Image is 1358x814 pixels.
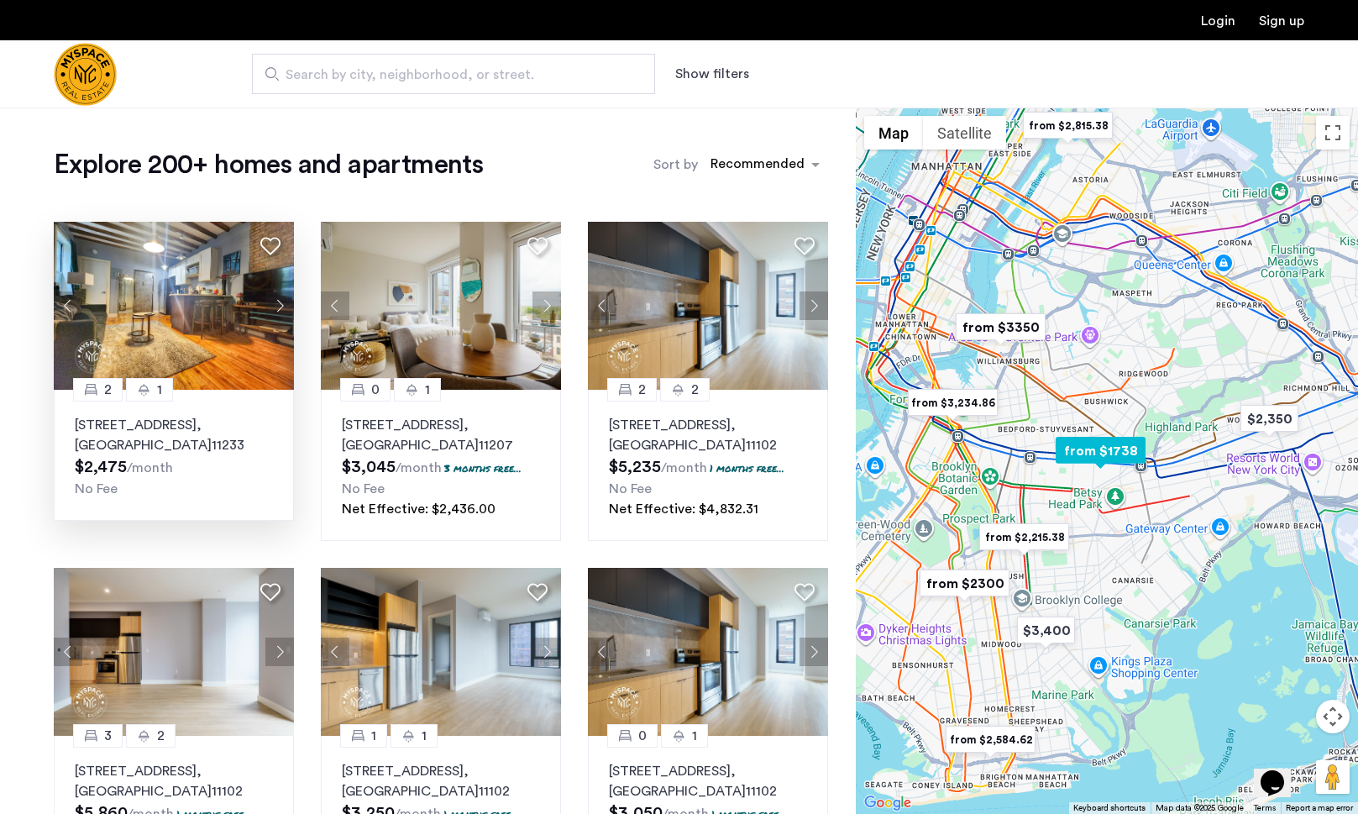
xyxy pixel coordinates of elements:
[265,638,294,666] button: Next apartment
[949,308,1052,346] div: from $3350
[127,461,173,475] sub: /month
[371,726,376,746] span: 1
[532,291,561,320] button: Next apartment
[609,415,807,455] p: [STREET_ADDRESS] 11102
[1016,107,1119,144] div: from $2,815.38
[54,568,294,736] img: 1997_638519968069068022.png
[588,291,616,320] button: Previous apartment
[1316,700,1350,733] button: Map camera controls
[588,222,828,390] img: 1997_638519968035243270.png
[923,116,1006,150] button: Show satellite imagery
[54,148,483,181] h1: Explore 200+ homes and apartments
[609,761,807,801] p: [STREET_ADDRESS] 11102
[321,222,561,390] img: 1997_638519001096654587.png
[1156,804,1244,812] span: Map data ©2025 Google
[321,291,349,320] button: Previous apartment
[609,459,661,475] span: $5,235
[252,54,655,94] input: Apartment Search
[638,726,647,746] span: 0
[157,726,165,746] span: 2
[692,726,697,746] span: 1
[342,482,385,496] span: No Fee
[1234,400,1305,438] div: $2,350
[321,638,349,666] button: Previous apartment
[702,150,828,180] ng-select: sort-apartment
[800,291,828,320] button: Next apartment
[691,380,699,400] span: 2
[75,459,127,475] span: $2,475
[860,792,915,814] a: Open this area in Google Maps (opens a new window)
[1286,802,1353,814] a: Report a map error
[675,64,749,84] button: Show or hide filters
[54,43,117,106] a: Cazamio Logo
[913,565,1016,602] div: from $2300
[532,638,561,666] button: Next apartment
[901,384,1004,422] div: from $3,234.86
[1201,14,1235,28] a: Login
[286,65,608,85] span: Search by city, neighborhood, or street.
[1010,612,1082,649] div: $3,400
[104,726,112,746] span: 3
[54,222,294,390] img: 1997_638660674255181629.jpeg
[1259,14,1304,28] a: Registration
[444,461,522,475] p: 3 months free...
[609,482,652,496] span: No Fee
[425,380,430,400] span: 1
[1254,747,1308,797] iframe: chat widget
[157,380,162,400] span: 1
[342,459,396,475] span: $3,045
[396,461,442,475] sub: /month
[860,792,915,814] img: Google
[54,43,117,106] img: logo
[1073,802,1146,814] button: Keyboard shortcuts
[588,638,616,666] button: Previous apartment
[864,116,923,150] button: Show street map
[342,502,495,516] span: Net Effective: $2,436.00
[371,380,380,400] span: 0
[800,638,828,666] button: Next apartment
[708,154,805,178] div: Recommended
[265,291,294,320] button: Next apartment
[1254,802,1276,814] a: Terms
[75,761,273,801] p: [STREET_ADDRESS] 11102
[588,568,828,736] img: 1997_638519968035243270.png
[422,726,427,746] span: 1
[54,291,82,320] button: Previous apartment
[710,461,784,475] p: 1 months free...
[1049,432,1152,470] div: from $1738
[104,380,112,400] span: 2
[54,390,294,521] a: 21[STREET_ADDRESS], [GEOGRAPHIC_DATA]11233No Fee
[973,518,1076,556] div: from $2,215.38
[75,415,273,455] p: [STREET_ADDRESS] 11233
[321,568,561,736] img: 1997_638519966982966758.png
[939,721,1042,759] div: from $2,584.62
[638,380,646,400] span: 2
[653,155,698,175] label: Sort by
[588,390,828,541] a: 22[STREET_ADDRESS], [GEOGRAPHIC_DATA]111021 months free...No FeeNet Effective: $4,832.31
[661,461,707,475] sub: /month
[342,761,540,801] p: [STREET_ADDRESS] 11102
[54,638,82,666] button: Previous apartment
[609,502,758,516] span: Net Effective: $4,832.31
[75,482,118,496] span: No Fee
[1316,116,1350,150] button: Toggle fullscreen view
[342,415,540,455] p: [STREET_ADDRESS] 11207
[321,390,561,541] a: 01[STREET_ADDRESS], [GEOGRAPHIC_DATA]112073 months free...No FeeNet Effective: $2,436.00
[1316,760,1350,794] button: Drag Pegman onto the map to open Street View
